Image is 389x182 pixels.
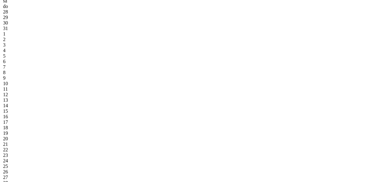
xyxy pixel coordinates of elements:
div: Choose Monday, July 28th, 2025 [3,9,62,15]
div: Choose Tuesday, August 19th, 2025 [3,131,62,136]
div: Choose Sunday, August 17th, 2025 [3,119,62,125]
div: Choose Friday, August 15th, 2025 [3,108,62,114]
div: Choose Friday, August 1st, 2025 [3,31,62,37]
div: Choose Sunday, August 10th, 2025 [3,81,62,86]
div: Choose Saturday, August 16th, 2025 [3,114,62,119]
div: Choose Friday, August 8th, 2025 [3,70,62,75]
div: Choose Wednesday, August 6th, 2025 [3,59,62,64]
div: Choose Tuesday, August 12th, 2025 [3,92,62,97]
div: Choose Tuesday, August 26th, 2025 [3,169,62,175]
div: Choose Saturday, August 2nd, 2025 [3,37,62,42]
div: Choose Monday, August 4th, 2025 [3,48,62,53]
div: Choose Saturday, August 23rd, 2025 [3,153,62,158]
div: Choose Tuesday, August 5th, 2025 [3,53,62,59]
div: Choose Thursday, August 14th, 2025 [3,103,62,108]
div: Choose Wednesday, August 13th, 2025 [3,97,62,103]
div: Choose Wednesday, August 27th, 2025 [3,175,62,180]
div: Choose Wednesday, August 20th, 2025 [3,136,62,142]
div: Choose Thursday, July 31st, 2025 [3,26,62,31]
div: Choose Sunday, August 3rd, 2025 [3,42,62,48]
div: do [3,4,62,9]
div: Choose Sunday, August 24th, 2025 [3,158,62,164]
div: Choose Wednesday, July 30th, 2025 [3,20,62,26]
div: Choose Thursday, August 21st, 2025 [3,142,62,147]
div: Choose Monday, August 11th, 2025 [3,86,62,92]
div: Choose Friday, August 22nd, 2025 [3,147,62,153]
div: Choose Thursday, August 7th, 2025 [3,64,62,70]
div: Choose Tuesday, July 29th, 2025 [3,15,62,20]
div: Choose Monday, August 18th, 2025 [3,125,62,131]
div: Choose Monday, August 25th, 2025 [3,164,62,169]
div: Choose Saturday, August 9th, 2025 [3,75,62,81]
